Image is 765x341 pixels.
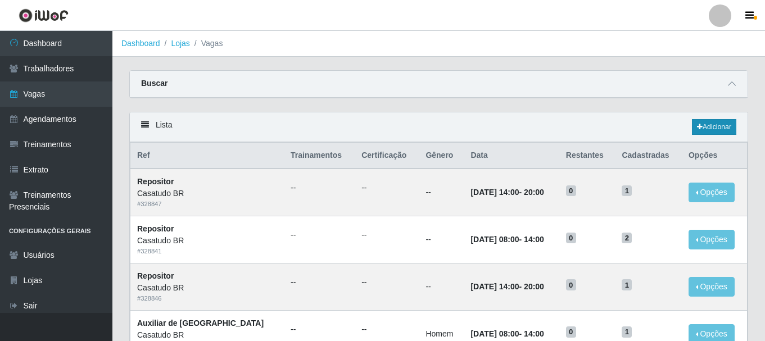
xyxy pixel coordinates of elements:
ul: -- [361,276,412,288]
time: [DATE] 14:00 [470,282,519,291]
ul: -- [361,182,412,194]
strong: - [470,188,544,197]
th: Certificação [355,143,419,169]
time: 20:00 [524,282,544,291]
strong: - [470,282,544,291]
ul: -- [291,229,348,241]
th: Gênero [419,143,464,169]
a: Dashboard [121,39,160,48]
ul: -- [361,324,412,335]
span: 1 [622,326,632,338]
div: # 328841 [137,247,277,256]
time: [DATE] 14:00 [470,188,519,197]
time: 14:00 [524,329,544,338]
div: Casatudo BR [137,188,277,199]
strong: - [470,329,544,338]
th: Trainamentos [284,143,355,169]
div: # 328847 [137,199,277,209]
ul: -- [291,324,348,335]
div: Casatudo BR [137,235,277,247]
button: Opções [689,183,735,202]
strong: - [470,235,544,244]
th: Ref [130,143,284,169]
button: Opções [689,230,735,249]
strong: Buscar [141,79,168,88]
span: 1 [622,185,632,197]
img: CoreUI Logo [19,8,69,22]
th: Data [464,143,559,169]
ul: -- [291,182,348,194]
strong: Repositor [137,271,174,280]
ul: -- [361,229,412,241]
span: 0 [566,279,576,290]
a: Lojas [171,39,189,48]
span: 0 [566,326,576,338]
span: 0 [566,233,576,244]
div: Casatudo BR [137,282,277,294]
span: 0 [566,185,576,197]
td: -- [419,169,464,216]
th: Cadastradas [615,143,681,169]
span: 2 [622,233,632,244]
ul: -- [291,276,348,288]
strong: Auxiliar de [GEOGRAPHIC_DATA] [137,319,264,328]
div: Casatudo BR [137,329,277,341]
strong: Repositor [137,224,174,233]
div: Lista [130,112,748,142]
span: 1 [622,279,632,290]
time: [DATE] 08:00 [470,235,519,244]
td: -- [419,216,464,263]
button: Opções [689,277,735,297]
th: Restantes [559,143,615,169]
div: # 328846 [137,294,277,303]
li: Vagas [190,38,223,49]
strong: Repositor [137,177,174,186]
time: 14:00 [524,235,544,244]
time: [DATE] 08:00 [470,329,519,338]
nav: breadcrumb [112,31,765,57]
td: -- [419,263,464,310]
th: Opções [682,143,748,169]
a: Adicionar [692,119,736,135]
time: 20:00 [524,188,544,197]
